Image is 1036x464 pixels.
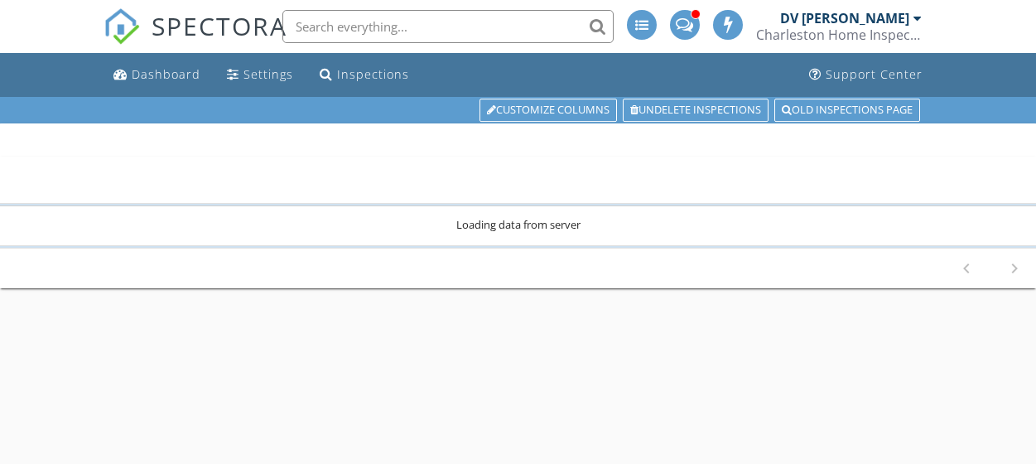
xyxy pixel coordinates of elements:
a: Dashboard [107,60,207,90]
div: Settings [243,66,293,82]
a: Support Center [802,60,929,90]
a: Settings [220,60,300,90]
a: Customize Columns [479,99,617,122]
a: Undelete inspections [623,99,769,122]
img: The Best Home Inspection Software - Spectora [104,8,140,45]
a: Old inspections page [774,99,920,122]
div: Support Center [826,66,923,82]
div: Dashboard [132,66,200,82]
div: DV [PERSON_NAME] [780,10,909,27]
a: Inspections [313,60,416,90]
input: Search everything... [282,10,614,43]
div: Charleston Home Inspection [756,27,922,43]
a: SPECTORA [104,22,287,57]
span: SPECTORA [152,8,287,43]
div: Inspections [337,66,409,82]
